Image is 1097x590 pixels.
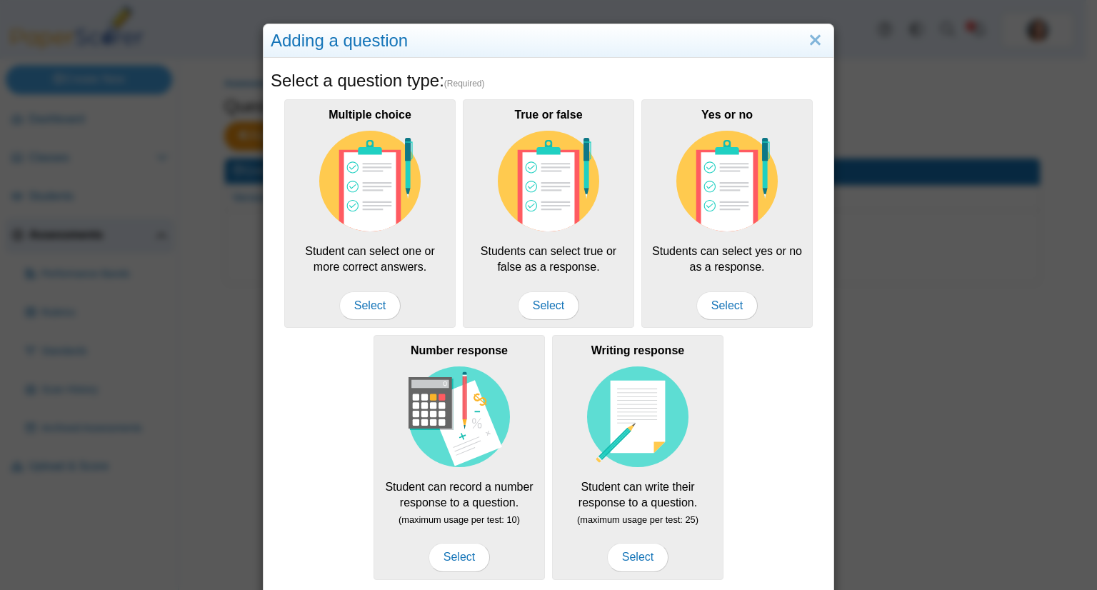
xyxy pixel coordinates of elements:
[552,335,723,579] div: Student can write their response to a question.
[271,69,826,93] h5: Select a question type:
[518,291,579,320] span: Select
[284,99,456,328] div: Student can select one or more correct answers.
[577,514,698,525] small: (maximum usage per test: 25)
[399,514,520,525] small: (maximum usage per test: 10)
[429,543,490,571] span: Select
[514,109,582,121] b: True or false
[587,366,688,468] img: item-type-writing-response.svg
[319,131,421,232] img: item-type-multiple-choice.svg
[498,131,599,232] img: item-type-multiple-choice.svg
[696,291,758,320] span: Select
[339,291,401,320] span: Select
[641,99,813,328] div: Students can select yes or no as a response.
[463,99,634,328] div: Students can select true or false as a response.
[804,29,826,53] a: Close
[374,335,545,579] div: Student can record a number response to a question.
[329,109,411,121] b: Multiple choice
[701,109,753,121] b: Yes or no
[676,131,778,232] img: item-type-multiple-choice.svg
[264,24,833,58] div: Adding a question
[409,366,510,468] img: item-type-number-response.svg
[444,78,485,90] span: (Required)
[607,543,668,571] span: Select
[591,344,684,356] b: Writing response
[411,344,508,356] b: Number response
